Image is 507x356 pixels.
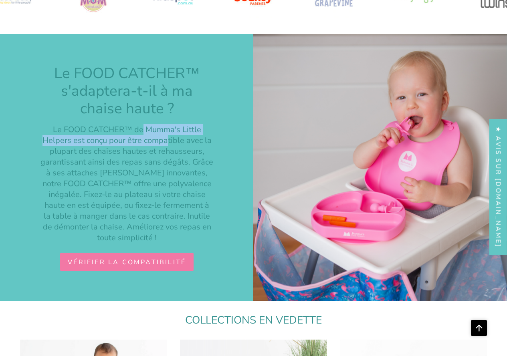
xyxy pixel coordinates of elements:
[489,119,507,255] div: Cliquez pour ouvrir l'onglet des avis flottants de Judge.me
[40,124,213,243] font: Le FOOD CATCHER™ de Mumma's Little Helpers est conçu pour être compatible avec la plupart des cha...
[494,126,503,247] font: ★ Avis sur [DOMAIN_NAME]
[471,320,487,336] button: Faites défiler vers le haut
[60,253,194,271] a: Vérifier la compatibilité
[54,63,200,119] font: Le FOOD CATCHER™ s'adaptera-t-il à ma chaise haute ?
[68,257,186,266] font: Vérifier la compatibilité
[185,313,322,327] font: COLLECTIONS EN VEDETTE
[253,34,507,301] img: Tapis anti-éclaboussures Splat - Les petits assistants de maman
